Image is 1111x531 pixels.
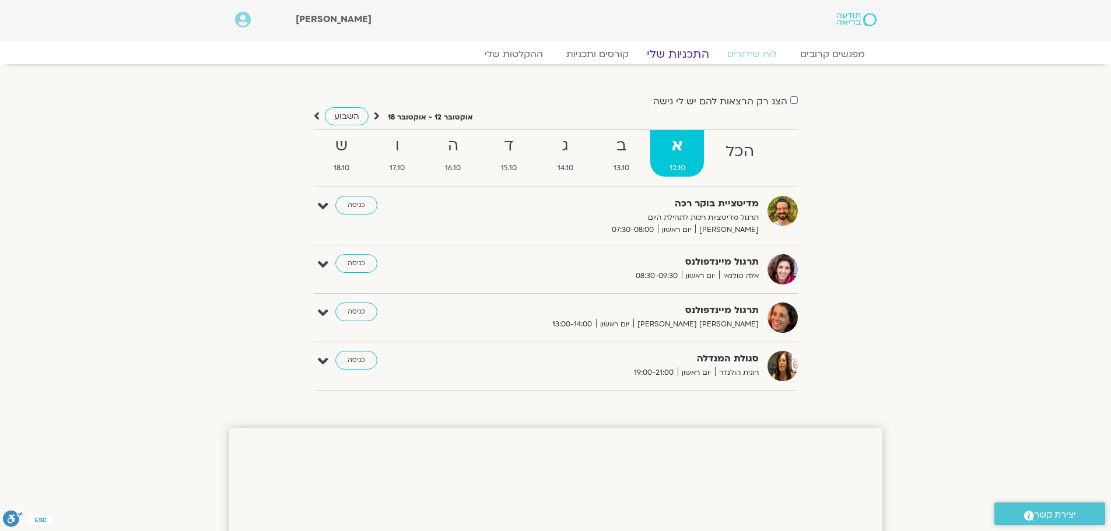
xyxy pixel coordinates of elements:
[594,130,648,177] a: ב13.10
[706,130,773,177] a: הכל
[1034,507,1076,523] span: יצירת קשר
[388,111,473,124] p: אוקטובר 12 - אוקטובר 18
[371,130,424,177] a: ו17.10
[538,133,592,159] strong: ג
[788,48,877,60] a: מפגשים קרובים
[555,48,640,60] a: קורסים ותכניות
[315,130,369,177] a: ש18.10
[473,196,759,212] strong: מדיטציית בוקר רכה
[630,367,678,379] span: 19:00-21:00
[371,133,424,159] strong: ו
[538,130,592,177] a: ג14.10
[335,196,377,214] a: כניסה
[334,111,359,122] span: השבוע
[994,502,1105,525] a: יצירת קשר
[335,303,377,321] a: כניסה
[653,96,787,107] label: הצג רק הרצאות להם יש לי גישה
[426,162,480,174] span: 16.10
[335,351,377,370] a: כניסה
[235,48,877,60] nav: Menu
[315,133,369,159] strong: ש
[315,162,369,174] span: 18.10
[482,162,536,174] span: 15.10
[678,367,715,379] span: יום ראשון
[596,318,633,330] span: יום ראשון
[538,162,592,174] span: 14.10
[633,47,723,61] a: התכניות שלי
[371,162,424,174] span: 17.10
[632,270,682,282] span: 08:30-09:30
[426,130,480,177] a: ה16.10
[715,367,759,379] span: רונית הולנדר
[482,133,536,159] strong: ד
[335,254,377,273] a: כניסה
[473,254,759,270] strong: תרגול מיינדפולנס
[658,224,695,236] span: יום ראשון
[706,139,773,165] strong: הכל
[473,48,555,60] a: ההקלטות שלי
[482,130,536,177] a: ד15.10
[650,133,704,159] strong: א
[594,133,648,159] strong: ב
[719,270,759,282] span: אלה טולנאי
[473,351,759,367] strong: סגולת המנדלה
[608,224,658,236] span: 07:30-08:00
[682,270,719,282] span: יום ראשון
[426,133,480,159] strong: ה
[716,48,788,60] a: לוח שידורים
[695,224,759,236] span: [PERSON_NAME]
[296,13,371,26] span: [PERSON_NAME]
[548,318,596,330] span: 13:00-14:00
[473,303,759,318] strong: תרגול מיינדפולנס
[473,212,759,224] p: תרגול מדיטציות רכות לתחילת היום
[650,130,704,177] a: א12.10
[594,162,648,174] span: 13.10
[650,162,704,174] span: 12.10
[633,318,759,330] span: [PERSON_NAME] [PERSON_NAME]
[325,107,369,125] a: השבוע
